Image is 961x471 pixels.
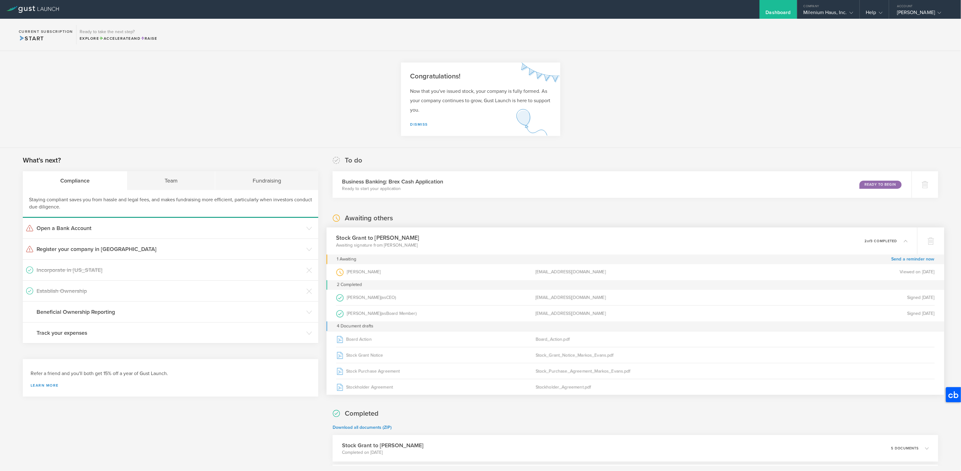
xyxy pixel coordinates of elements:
[37,224,303,232] h3: Open a Bank Account
[866,9,883,19] div: Help
[386,311,416,316] span: Board Member
[864,239,897,243] p: 2 3 completed
[386,295,395,300] span: CEO
[23,156,61,165] h2: What's next?
[416,311,417,316] span: )
[859,181,902,189] div: Ready to Begin
[735,264,935,280] div: Viewed on [DATE]
[804,9,853,19] div: Milenium Haus, Inc.
[766,9,791,19] div: Dashboard
[127,171,215,190] div: Team
[336,347,536,363] div: Stock Grant Notice
[381,295,386,300] span: (as
[333,171,912,198] div: Business Banking: Brex Cash ApplicationReady to start your applicationReady to Begin
[80,36,157,41] div: Explore
[37,329,303,337] h3: Track your expenses
[37,308,303,316] h3: Beneficial Ownership Reporting
[381,311,386,316] span: (as
[395,295,396,300] span: )
[23,171,127,190] div: Compliance
[891,447,919,450] p: 5 documents
[336,306,536,322] div: [PERSON_NAME]
[337,254,356,264] div: 1 Awaiting
[336,234,419,242] h3: Stock Grant to [PERSON_NAME]
[536,331,735,347] div: Board_Action.pdf
[735,306,935,322] div: Signed [DATE]
[31,370,310,377] h3: Refer a friend and you'll both get 15% off a year of Gust Launch.
[410,122,428,127] a: Dismiss
[536,264,735,280] div: [EMAIL_ADDRESS][DOMAIN_NAME]
[336,264,536,280] div: [PERSON_NAME]
[19,35,44,42] span: Start
[336,363,536,379] div: Stock Purchase Agreement
[76,25,160,44] div: Ready to take the next step?ExploreAccelerateandRaise
[536,290,735,305] div: [EMAIL_ADDRESS][DOMAIN_NAME]
[336,331,536,347] div: Board Action
[37,287,303,295] h3: Establish Ownership
[80,30,157,34] h3: Ready to take the next step?
[345,214,393,223] h2: Awaiting others
[891,254,935,264] a: Send a reminder now
[897,9,950,19] div: [PERSON_NAME]
[345,409,379,418] h2: Completed
[342,178,443,186] h3: Business Banking: Brex Cash Application
[333,425,392,430] a: Download all documents (ZIP)
[215,171,318,190] div: Fundraising
[342,441,424,449] h3: Stock Grant to [PERSON_NAME]
[342,449,424,456] p: Completed on [DATE]
[536,379,735,395] div: Stockholder_Agreement.pdf
[327,322,944,331] div: 4 Document drafts
[336,290,536,305] div: [PERSON_NAME]
[735,290,935,305] div: Signed [DATE]
[410,87,551,115] p: Now that you've issued stock, your company is fully formed. As your company continues to grow, Gu...
[37,266,303,274] h3: Incorporate in [US_STATE]
[99,36,141,41] span: and
[536,347,735,363] div: Stock_Grant_Notice_Markos_Evans.pdf
[19,30,73,33] h2: Current Subscription
[37,245,303,253] h3: Register your company in [GEOGRAPHIC_DATA]
[345,156,362,165] h2: To do
[410,72,551,81] h2: Congratulations!
[867,239,871,243] em: of
[536,363,735,379] div: Stock_Purchase_Agreement_Markos_Evans.pdf
[336,242,419,248] p: Awaiting signature from [PERSON_NAME]
[23,190,318,218] div: Staying compliant saves you from hassle and legal fees, and makes fundraising more efficient, par...
[536,306,735,322] div: [EMAIL_ADDRESS][DOMAIN_NAME]
[336,379,536,395] div: Stockholder Agreement
[31,383,310,387] a: Learn more
[141,36,157,41] span: Raise
[342,186,443,192] p: Ready to start your application
[99,36,131,41] span: Accelerate
[327,280,944,290] div: 2 Completed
